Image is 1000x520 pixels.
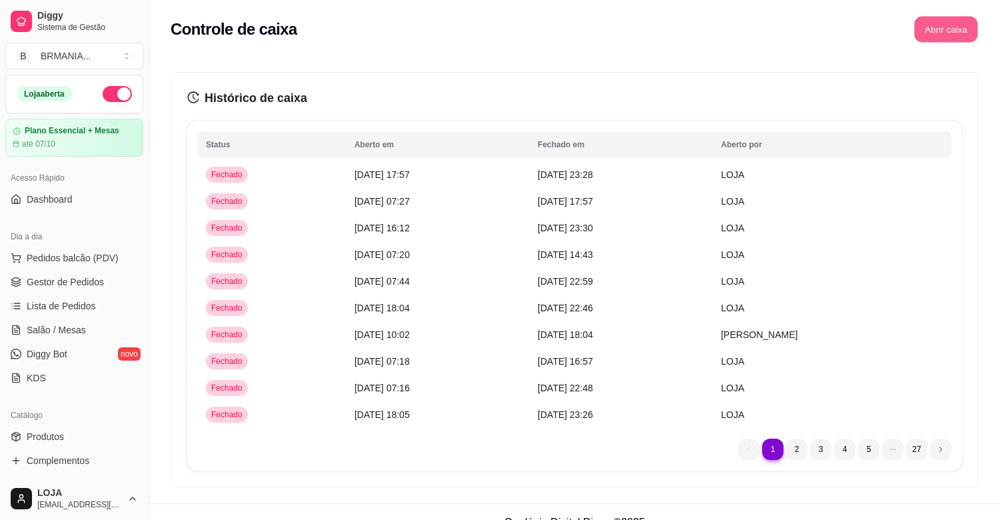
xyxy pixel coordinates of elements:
button: Alterar Status [103,86,132,102]
span: [DATE] 07:18 [354,356,410,367]
span: Sistema de Gestão [37,22,138,33]
span: [DATE] 18:04 [354,303,410,313]
li: dots element [882,439,903,460]
span: Fechado [209,356,245,367]
span: Lista de Pedidos [27,299,96,313]
span: [DATE] 07:27 [354,196,410,207]
span: [EMAIL_ADDRESS][DOMAIN_NAME] [37,499,122,510]
span: Fechado [209,169,245,180]
button: Select a team [5,43,143,69]
a: Complementos [5,450,143,471]
span: B [17,49,30,63]
a: DiggySistema de Gestão [5,5,143,37]
th: Aberto por [713,131,951,158]
h2: Controle de caixa [171,19,297,40]
li: pagination item 4 [834,439,855,460]
span: LOJA [721,303,744,313]
span: [PERSON_NAME] [721,329,797,340]
span: LOJA [721,356,744,367]
a: Gestor de Pedidos [5,271,143,293]
span: history [187,91,199,103]
span: [DATE] 07:44 [354,276,410,287]
button: Pedidos balcão (PDV) [5,247,143,269]
span: LOJA [37,487,122,499]
span: [DATE] 16:57 [538,356,593,367]
span: [DATE] 17:57 [538,196,593,207]
span: Gestor de Pedidos [27,275,104,289]
li: pagination item 3 [810,439,831,460]
li: pagination item 27 [906,439,927,460]
span: [DATE] 07:16 [354,383,410,393]
span: [DATE] 23:26 [538,409,593,420]
span: LOJA [721,276,744,287]
a: Dashboard [5,189,143,210]
li: pagination item 5 [858,439,879,460]
span: LOJA [721,383,744,393]
a: Diggy Botnovo [5,343,143,365]
nav: pagination navigation [732,432,958,467]
div: Acesso Rápido [5,167,143,189]
span: LOJA [721,196,744,207]
span: [DATE] 14:43 [538,249,593,260]
div: BRMANIA ... [41,49,91,63]
div: Catálogo [5,405,143,426]
span: [DATE] 22:48 [538,383,593,393]
span: [DATE] 18:04 [538,329,593,340]
th: Aberto em [346,131,530,158]
span: Dashboard [27,193,73,206]
span: Pedidos balcão (PDV) [27,251,119,265]
article: até 07/10 [22,139,55,149]
div: Loja aberta [17,87,72,101]
span: [DATE] 07:20 [354,249,410,260]
span: Fechado [209,249,245,260]
th: Fechado em [530,131,713,158]
span: Fechado [209,383,245,393]
span: [DATE] 16:12 [354,223,410,233]
li: pagination item 2 [786,439,807,460]
span: Diggy Bot [27,347,67,361]
a: Lista de Pedidos [5,295,143,317]
div: Dia a dia [5,226,143,247]
span: Complementos [27,454,89,467]
button: LOJA[EMAIL_ADDRESS][DOMAIN_NAME] [5,483,143,515]
li: next page button [930,439,951,460]
span: LOJA [721,249,744,260]
h3: Histórico de caixa [187,89,962,107]
span: [DATE] 22:59 [538,276,593,287]
article: Plano Essencial + Mesas [25,126,119,136]
span: Fechado [209,276,245,287]
span: LOJA [721,169,744,180]
a: KDS [5,367,143,389]
span: Fechado [209,303,245,313]
span: LOJA [721,409,744,420]
span: Diggy [37,10,138,22]
span: Fechado [209,329,245,340]
li: pagination item 1 active [762,439,783,460]
span: [DATE] 22:46 [538,303,593,313]
span: [DATE] 10:02 [354,329,410,340]
th: Status [198,131,346,158]
span: [DATE] 23:30 [538,223,593,233]
span: KDS [27,371,46,385]
button: Abrir caixa [914,17,977,43]
span: Fechado [209,196,245,207]
a: Plano Essencial + Mesasaté 07/10 [5,119,143,157]
span: [DATE] 17:57 [354,169,410,180]
span: Fechado [209,409,245,420]
span: LOJA [721,223,744,233]
span: Salão / Mesas [27,323,86,337]
a: Salão / Mesas [5,319,143,341]
a: Produtos [5,426,143,447]
span: Produtos [27,430,64,443]
span: [DATE] 23:28 [538,169,593,180]
span: Fechado [209,223,245,233]
span: [DATE] 18:05 [354,409,410,420]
